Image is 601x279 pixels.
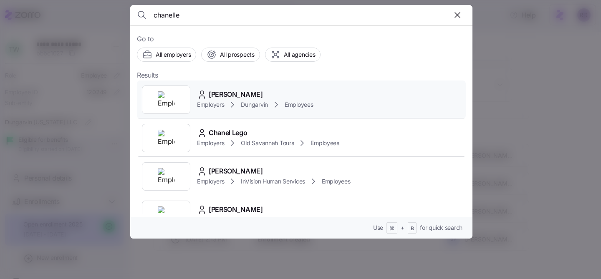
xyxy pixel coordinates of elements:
span: for quick search [420,224,462,232]
span: Employees [285,101,313,109]
button: All agencies [265,48,321,62]
span: Old Savannah Tours [241,139,294,147]
span: All employers [156,50,191,59]
span: + [401,224,404,232]
img: Employer logo [158,168,174,185]
span: B [411,225,414,232]
span: Use [373,224,383,232]
button: All prospects [201,48,260,62]
span: Employers [197,177,224,186]
span: Employees [311,139,339,147]
img: Employer logo [158,130,174,146]
span: InVision Human Services [241,177,305,186]
span: ⌘ [389,225,394,232]
span: Dungarvin [241,101,268,109]
span: Go to [137,34,466,44]
span: [PERSON_NAME] [209,89,263,100]
span: Employers [197,139,224,147]
span: Employees [322,177,350,186]
img: Employer logo [158,91,174,108]
span: Results [137,70,158,80]
span: Employers [197,101,224,109]
span: All agencies [284,50,316,59]
span: Chanel Lego [209,128,247,138]
span: [PERSON_NAME] [209,204,263,215]
span: All prospects [220,50,254,59]
button: All employers [137,48,196,62]
span: [PERSON_NAME] [209,166,263,176]
img: Employer logo [158,206,174,223]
